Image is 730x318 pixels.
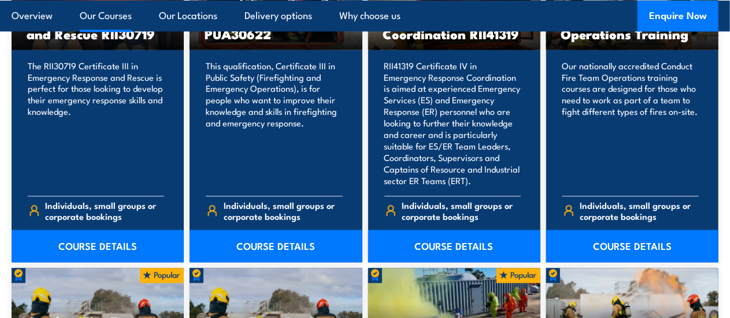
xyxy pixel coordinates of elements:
[190,230,362,263] a: COURSE DETAILS
[562,60,699,187] p: Our nationally accredited Conduct Fire Team Operations training courses are designed for those wh...
[28,60,164,187] p: The RII30719 Certificate III in Emergency Response and Rescue is perfect for those looking to dev...
[224,200,343,222] span: Individuals, small groups or corporate bookings
[561,14,703,40] h3: Conduct Fire Team Operations Training
[12,230,184,263] a: COURSE DETAILS
[580,200,699,222] span: Individuals, small groups or corporate bookings
[46,200,165,222] span: Individuals, small groups or corporate bookings
[546,230,718,263] a: COURSE DETAILS
[402,200,521,222] span: Individuals, small groups or corporate bookings
[206,60,342,187] p: This qualification, Certificate III in Public Safety (Firefighting and Emergency Operations), is ...
[383,1,525,40] h3: Certificate IV in Emergency Response Coordination RII41319
[384,60,521,187] p: RII41319 Certificate IV in Emergency Response Coordination is aimed at experienced Emergency Serv...
[27,1,169,40] h3: Certificate III in Emergency Response and Rescue RII30719
[368,230,540,263] a: COURSE DETAILS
